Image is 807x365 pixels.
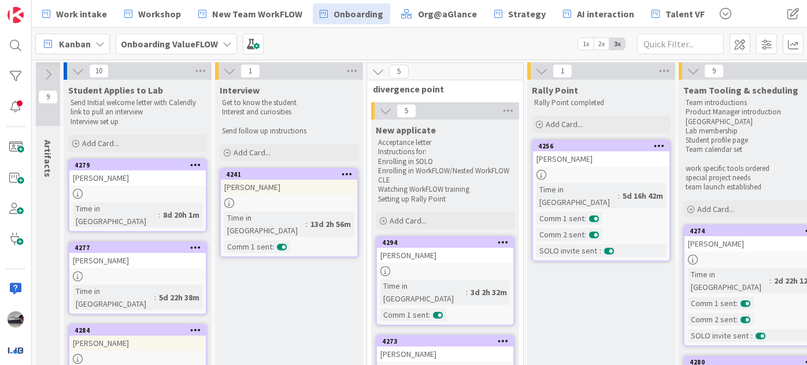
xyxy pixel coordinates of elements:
div: [PERSON_NAME] [69,253,206,268]
span: : [599,244,601,257]
div: SOLO invite sent [688,329,751,342]
div: 4284 [69,325,206,336]
span: : [769,274,771,287]
img: avatar [8,342,24,358]
div: 4277 [75,244,206,252]
span: 10 [89,64,109,78]
span: Work intake [56,7,107,21]
span: : [736,297,738,310]
span: 1x [578,38,594,50]
p: Get to know the student [222,98,356,107]
span: Interview [220,84,260,96]
span: Add Card... [546,119,583,129]
div: Time in [GEOGRAPHIC_DATA] [380,280,466,305]
img: Visit kanbanzone.com [8,7,24,23]
div: 4256[PERSON_NAME] [533,141,669,166]
span: : [154,291,156,304]
div: 4284 [75,326,206,334]
div: Time in [GEOGRAPHIC_DATA] [224,211,306,237]
span: 1 [553,64,572,78]
div: Comm 1 sent [536,212,584,225]
a: 4279[PERSON_NAME]Time in [GEOGRAPHIC_DATA]:8d 20h 1m [68,159,207,232]
div: Comm 2 sent [536,228,584,241]
div: [PERSON_NAME] [377,347,513,362]
span: : [584,228,586,241]
span: Workshop [138,7,181,21]
span: Team Tooling & scheduling [683,84,798,96]
div: [PERSON_NAME] [69,336,206,351]
span: : [306,218,308,230]
div: [PERSON_NAME] [377,248,513,263]
a: 4277[PERSON_NAME]Time in [GEOGRAPHIC_DATA]:5d 22h 38m [68,241,207,315]
span: divergence point [373,83,509,95]
p: Rally Point completed [534,98,668,107]
span: Strategy [508,7,546,21]
div: Comm 1 sent [224,240,272,253]
span: Add Card... [82,138,119,148]
p: Setting up Rally Point [378,195,512,204]
span: Add Card... [697,204,734,214]
a: 4256[PERSON_NAME]Time in [GEOGRAPHIC_DATA]:5d 16h 42mComm 1 sent:Comm 2 sent:SOLO invite sent: [532,140,671,262]
span: 9 [38,90,58,104]
span: Artifacts [42,140,54,177]
p: Watching WorkFLOW training [378,185,512,194]
span: : [618,189,620,202]
span: AI interaction [577,7,634,21]
span: Kanban [59,37,91,51]
a: Org@aGlance [394,3,484,24]
div: Comm 1 sent [380,308,428,321]
div: Time in [GEOGRAPHIC_DATA] [73,202,158,228]
div: 4294 [377,237,513,248]
div: SOLO invite sent [536,244,599,257]
span: 2x [594,38,609,50]
p: Send Initial welcome letter with Calendly link to pull an interview [71,98,205,117]
a: Strategy [487,3,553,24]
div: 8d 20h 1m [160,208,202,221]
span: Student Applies to Lab [68,84,163,96]
div: Comm 1 sent [688,297,736,310]
div: 4273 [382,337,513,345]
div: Time in [GEOGRAPHIC_DATA] [688,268,769,293]
div: 4277[PERSON_NAME] [69,243,206,268]
a: Talent VF [645,3,712,24]
div: [PERSON_NAME] [533,151,669,166]
div: 4277 [69,243,206,253]
span: 5 [397,104,416,118]
div: Time in [GEOGRAPHIC_DATA] [73,285,154,310]
div: [PERSON_NAME] [69,170,206,185]
span: Onboarding [334,7,383,21]
span: 3x [609,38,625,50]
p: Instructions for: [378,147,512,157]
div: 4279 [75,161,206,169]
span: Talent VF [665,7,705,21]
div: 3d 2h 32m [468,286,510,299]
span: : [584,212,586,225]
p: Send follow up instructions [222,126,356,136]
span: : [751,329,753,342]
div: 13d 2h 56m [308,218,354,230]
div: 4273 [377,336,513,347]
div: 4241 [226,170,357,178]
span: : [428,308,430,321]
span: Add Card... [390,215,427,226]
a: 4294[PERSON_NAME]Time in [GEOGRAPHIC_DATA]:3d 2h 32mComm 1 sent: [376,236,514,326]
div: 4256 [538,142,669,150]
a: 4241[PERSON_NAME]Time in [GEOGRAPHIC_DATA]:13d 2h 56mComm 1 sent: [220,168,358,258]
div: 4284[PERSON_NAME] [69,325,206,351]
a: AI interaction [556,3,641,24]
div: 4273[PERSON_NAME] [377,336,513,362]
span: : [736,313,738,326]
div: Comm 2 sent [688,313,736,326]
div: 4294 [382,239,513,247]
span: 5 [389,65,409,79]
span: 9 [704,64,724,78]
p: Enrolling in WorkFLOW/Nested WorkFLOW CLE [378,166,512,185]
div: 4241[PERSON_NAME] [221,169,357,195]
input: Quick Filter... [637,33,724,54]
a: Onboarding [313,3,390,24]
div: Time in [GEOGRAPHIC_DATA] [536,183,618,208]
div: [PERSON_NAME] [221,180,357,195]
div: 5d 16h 42m [620,189,666,202]
div: 5d 22h 38m [156,291,202,304]
span: 1 [240,64,260,78]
